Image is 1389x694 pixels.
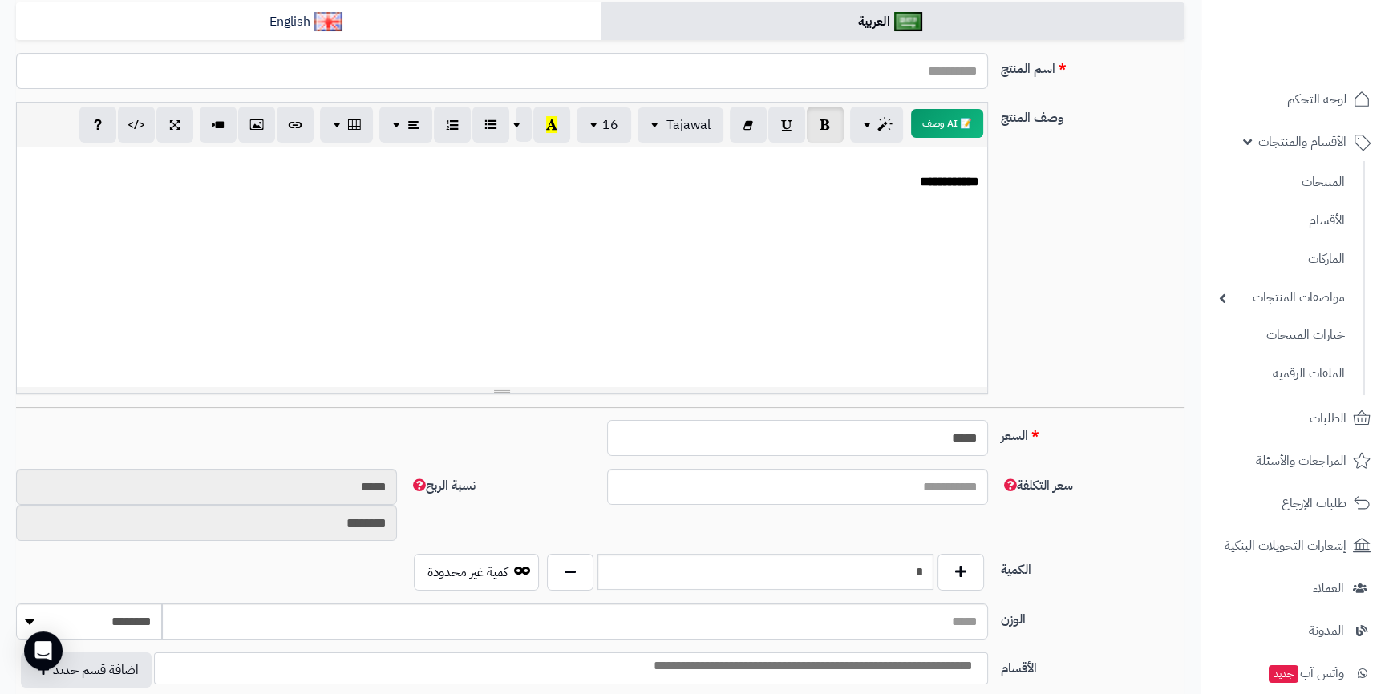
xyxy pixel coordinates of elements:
[1211,242,1353,276] a: الماركات
[638,107,723,143] button: Tajawal
[1211,280,1353,315] a: مواصفات المنتجات
[602,115,618,135] span: 16
[994,603,1192,629] label: الوزن
[410,476,476,495] span: نسبة الربح
[1211,484,1379,523] a: طلبات الإرجاع
[1313,577,1344,599] span: العملاء
[1211,569,1379,607] a: العملاء
[1256,450,1346,472] span: المراجعات والأسئلة
[1211,442,1379,480] a: المراجعات والأسئلة
[1269,665,1298,683] span: جديد
[666,115,711,135] span: Tajawal
[911,109,983,138] button: 📝 AI وصف
[21,652,152,688] button: اضافة قسم جديد
[994,53,1192,79] label: اسم المنتج
[577,107,631,143] button: 16
[1211,357,1353,391] a: الملفات الرقمية
[1001,476,1073,495] span: سعر التكلفة
[994,554,1192,579] label: الكمية
[601,2,1185,42] a: العربية
[1211,204,1353,238] a: الأقسام
[1282,492,1346,514] span: طلبات الإرجاع
[994,420,1192,446] label: السعر
[1310,407,1346,430] span: الطلبات
[1211,318,1353,353] a: خيارات المنتجات
[1211,611,1379,650] a: المدونة
[1258,131,1346,153] span: الأقسام والمنتجات
[994,102,1192,127] label: وصف المنتج
[1211,399,1379,438] a: الطلبات
[1211,527,1379,565] a: إشعارات التحويلات البنكية
[16,2,601,42] a: English
[1267,662,1344,684] span: وآتس آب
[1211,165,1353,200] a: المنتجات
[994,652,1192,678] label: الأقسام
[1211,654,1379,692] a: وآتس آبجديد
[894,12,922,31] img: العربية
[24,631,63,670] div: Open Intercom Messenger
[1287,88,1346,111] span: لوحة التحكم
[1309,619,1344,642] span: المدونة
[1211,80,1379,119] a: لوحة التحكم
[314,12,342,31] img: English
[1225,535,1346,557] span: إشعارات التحويلات البنكية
